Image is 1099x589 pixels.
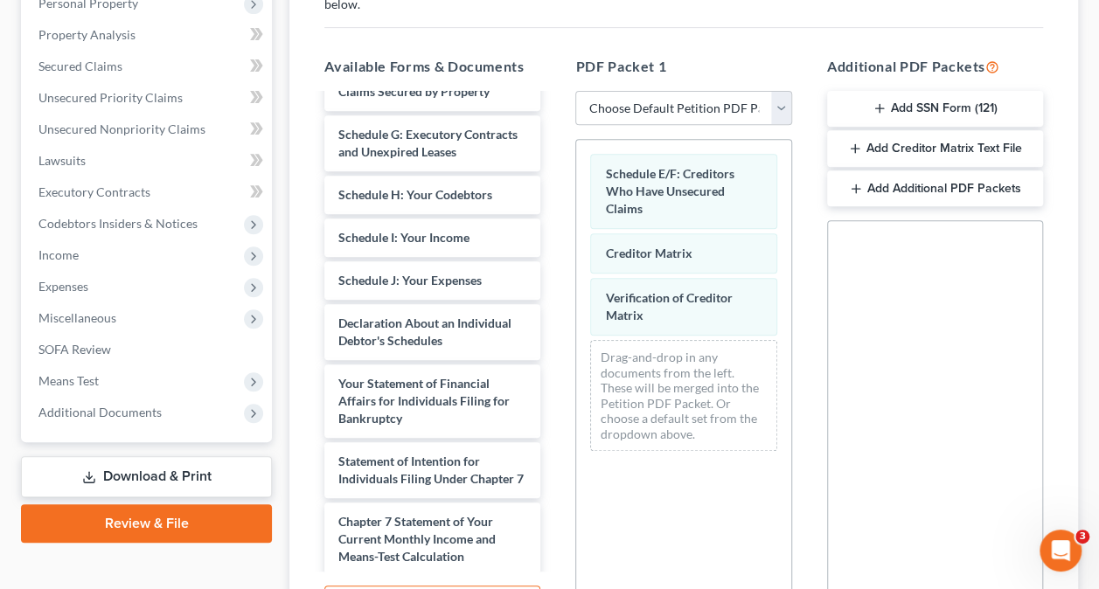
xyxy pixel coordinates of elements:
span: Unsecured Priority Claims [38,90,183,105]
a: Unsecured Nonpriority Claims [24,114,272,145]
span: Verification of Creditor Matrix [605,290,732,322]
span: Schedule I: Your Income [338,230,470,245]
span: Chapter 7 Statement of Your Current Monthly Income and Means-Test Calculation [338,514,496,564]
a: Download & Print [21,456,272,497]
a: SOFA Review [24,334,272,365]
span: Your Statement of Financial Affairs for Individuals Filing for Bankruptcy [338,376,510,426]
span: Schedule G: Executory Contracts and Unexpired Leases [338,127,518,159]
button: Add Creditor Matrix Text File [827,130,1043,167]
a: Property Analysis [24,19,272,51]
a: Unsecured Priority Claims [24,82,272,114]
span: Declaration About an Individual Debtor's Schedules [338,315,511,348]
h5: Available Forms & Documents [324,56,540,77]
span: Income [38,247,79,262]
span: Expenses [38,279,88,294]
span: Codebtors Insiders & Notices [38,216,198,231]
span: Unsecured Nonpriority Claims [38,121,205,136]
h5: Additional PDF Packets [827,56,1043,77]
a: Lawsuits [24,145,272,177]
a: Executory Contracts [24,177,272,208]
span: 3 [1075,530,1089,544]
span: Schedule D: Creditors Who Hold Claims Secured by Property [338,66,517,99]
button: Add Additional PDF Packets [827,170,1043,207]
span: Means Test [38,373,99,388]
span: Lawsuits [38,153,86,168]
span: Schedule H: Your Codebtors [338,187,492,202]
a: Review & File [21,504,272,543]
span: Property Analysis [38,27,136,42]
div: Drag-and-drop in any documents from the left. These will be merged into the Petition PDF Packet. ... [590,340,776,451]
iframe: Intercom live chat [1040,530,1082,572]
h5: PDF Packet 1 [575,56,791,77]
span: Miscellaneous [38,310,116,325]
span: Creditor Matrix [605,246,692,260]
span: Schedule J: Your Expenses [338,273,482,288]
span: Statement of Intention for Individuals Filing Under Chapter 7 [338,454,524,486]
a: Secured Claims [24,51,272,82]
span: Executory Contracts [38,184,150,199]
button: Add SSN Form (121) [827,91,1043,128]
span: SOFA Review [38,342,111,357]
span: Additional Documents [38,405,162,419]
span: Secured Claims [38,59,122,73]
span: Schedule E/F: Creditors Who Have Unsecured Claims [605,166,734,216]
